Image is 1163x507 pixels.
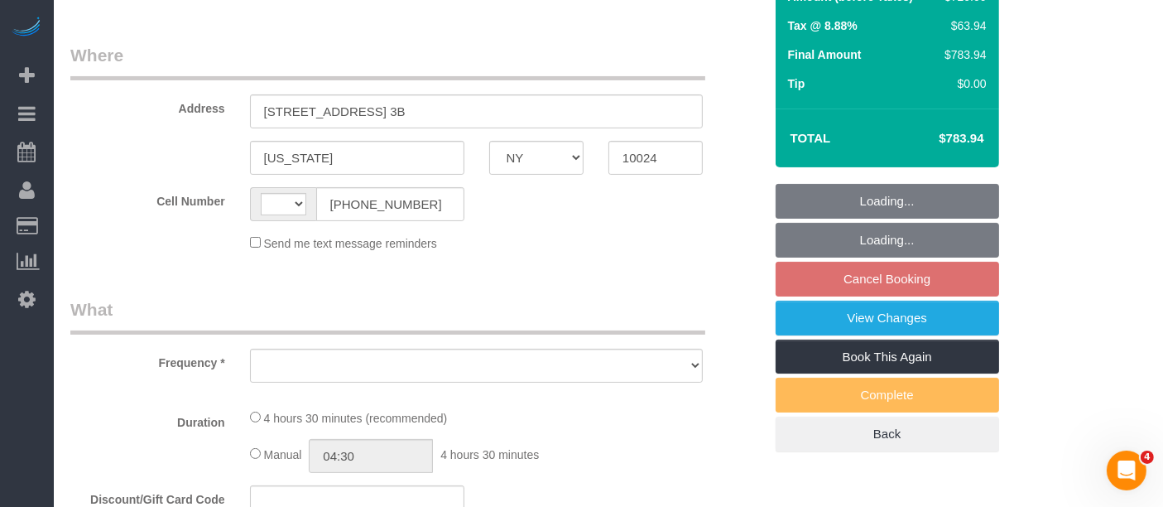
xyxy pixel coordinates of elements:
input: Zip Code [608,141,703,175]
div: $63.94 [938,17,986,34]
label: Duration [58,408,238,431]
a: View Changes [776,301,999,336]
a: Book This Again [776,340,999,374]
iframe: Intercom live chat [1107,451,1146,490]
input: City [250,141,464,175]
span: 4 hours 30 minutes [440,448,539,461]
span: 4 [1141,451,1154,464]
legend: Where [70,43,705,80]
div: $0.00 [938,75,986,92]
img: Automaid Logo [10,17,43,40]
a: Back [776,417,999,451]
span: Send me text message reminders [264,237,437,250]
label: Tip [788,75,805,92]
span: 4 hours 30 minutes (recommended) [264,412,448,425]
label: Final Amount [788,46,862,63]
div: $783.94 [938,46,986,63]
label: Address [58,94,238,117]
label: Cell Number [58,187,238,210]
span: Manual [264,448,302,461]
strong: Total [791,131,831,145]
legend: What [70,297,705,335]
input: Cell Number [316,187,464,221]
label: Tax @ 8.88% [788,17,858,34]
h4: $783.94 [889,132,983,146]
label: Frequency * [58,349,238,371]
